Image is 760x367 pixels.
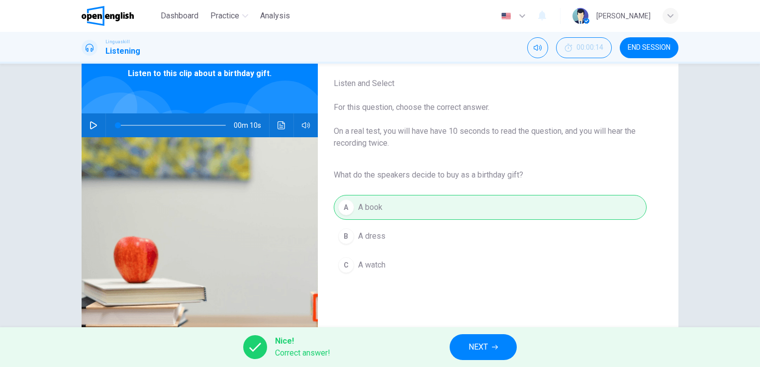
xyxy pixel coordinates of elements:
a: OpenEnglish logo [82,6,157,26]
div: [PERSON_NAME] [596,10,651,22]
span: Dashboard [161,10,198,22]
span: 00:00:14 [576,44,603,52]
button: Practice [206,7,252,25]
span: Correct answer! [275,347,330,359]
img: OpenEnglish logo [82,6,134,26]
span: Practice [210,10,239,22]
span: Nice! [275,335,330,347]
img: Profile picture [572,8,588,24]
button: NEXT [450,334,517,360]
span: On a real test, you will have have 10 seconds to read the question, and you will hear the recordi... [334,125,647,149]
button: Click to see the audio transcription [274,113,289,137]
span: NEXT [469,340,488,354]
span: END SESSION [628,44,670,52]
span: 00m 10s [234,113,269,137]
span: What do the speakers decide to buy as a birthday gift? [334,169,647,181]
span: Linguaskill [105,38,130,45]
h1: Listening [105,45,140,57]
button: END SESSION [620,37,678,58]
div: Hide [556,37,612,58]
span: Listen to this clip about a birthday gift. [128,68,272,80]
div: Mute [527,37,548,58]
img: en [500,12,512,20]
span: Listen and Select [334,78,647,90]
button: Analysis [256,7,294,25]
span: For this question, choose the correct answer. [334,101,647,113]
button: Dashboard [157,7,202,25]
span: Analysis [260,10,290,22]
button: 00:00:14 [556,37,612,58]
